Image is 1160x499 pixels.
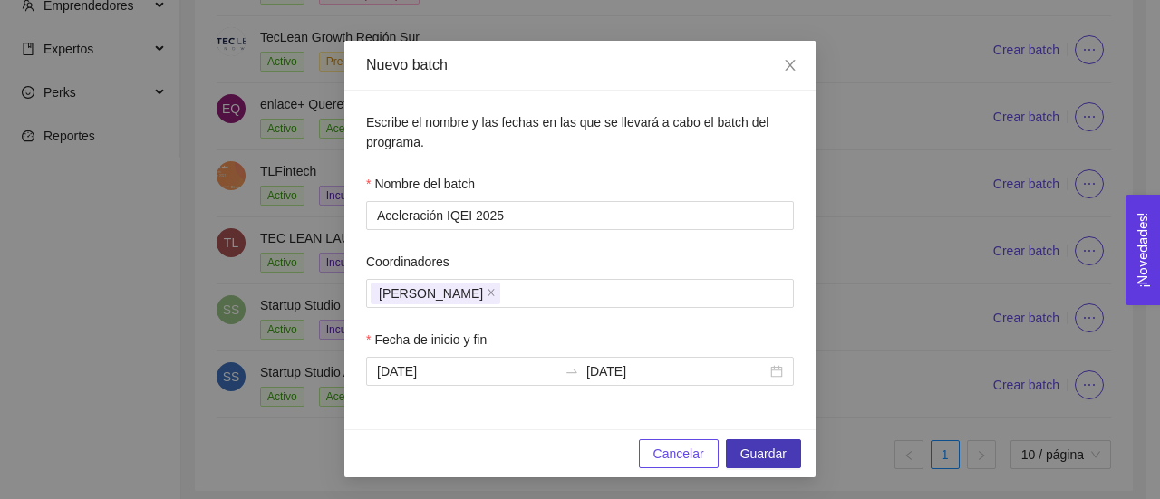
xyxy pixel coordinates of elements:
span: swap-right [565,364,579,379]
label: Fecha de inicio y fin [366,330,487,350]
button: Cancelar [639,439,719,468]
button: Guardar [726,439,801,468]
span: Guardar [740,444,787,464]
span: Cancelar [653,444,704,464]
input: Fecha final [586,361,767,381]
button: Open Feedback Widget [1126,195,1160,305]
span: to [565,364,579,379]
input: Nombre del batch [366,201,794,230]
div: Nuevo batch [366,55,794,75]
label: Nombre del batch [366,174,475,194]
span: Patricia Barrera Badillo [371,283,500,304]
label: Coordinadores [366,252,449,272]
span: close [783,58,797,72]
input: Fecha de inicio y fin [377,361,557,381]
span: close [487,288,496,299]
button: Close [765,41,816,91]
span: Escribe el nombre y las fechas en las que se llevará a cabo el batch del programa. [366,115,768,149]
span: [PERSON_NAME] [379,283,483,303]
